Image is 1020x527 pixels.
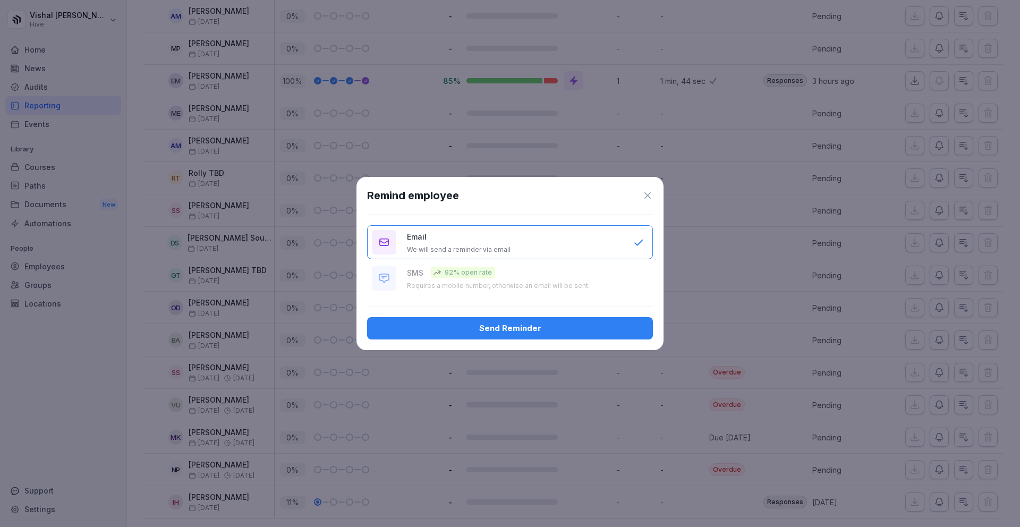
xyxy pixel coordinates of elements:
button: Send Reminder [367,317,653,339]
p: 92% open rate [445,268,492,277]
p: We will send a reminder via email [407,245,511,254]
p: Requires a mobile number, otherwise an email will be sent. [407,282,590,290]
h1: Remind employee [367,188,459,203]
p: SMS [407,267,423,278]
div: Send Reminder [376,322,644,334]
p: Email [407,231,427,242]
